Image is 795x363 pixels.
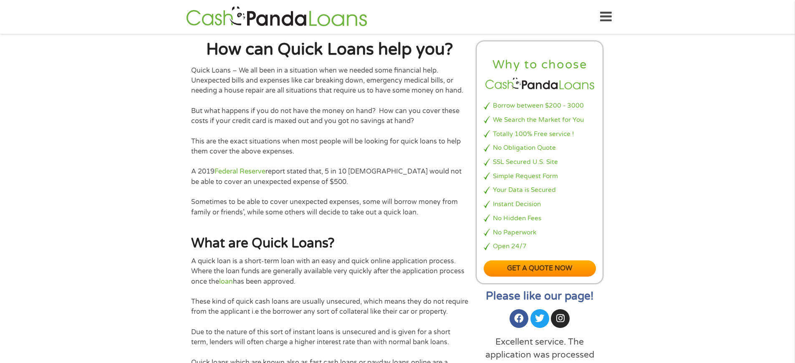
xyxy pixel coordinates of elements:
li: SSL Secured U.S. Site [484,157,596,167]
p: These kind of quick cash loans are usually unsecured, which means they do not require from the ap... [191,297,468,317]
a: loan [219,277,233,286]
li: Your Data is Secured [484,185,596,195]
h2: Why to choose [484,57,596,73]
li: We Search the Market for You [484,115,596,125]
p: A 2019 report stated that, 5 in 10 [DEMOGRAPHIC_DATA] would not be able to cover an unexpected ex... [191,166,468,187]
li: Instant Decision [484,199,596,209]
a: Federal Reserve [215,167,265,176]
li: No Obligation Quote [484,143,596,153]
h2: What are Quick Loans? [191,235,468,252]
p: Due to the nature of this sort of instant loans is unsecured and is given for a short term, lende... [191,327,468,348]
img: GetLoanNow Logo [184,5,370,29]
p: Sometimes to be able to cover unexpected expenses, some will borrow money from family or friends’... [191,197,468,217]
p: A quick loan is a short-term loan with an easy and quick online application process. Where the lo... [191,256,468,287]
a: Get a quote now [484,260,596,277]
h2: Please like our page!​ [476,291,604,302]
p: This are the exact situations when most people will be looking for quick loans to help them cover... [191,136,468,157]
p: But what happens if you do not have the money on hand? How can you cover these costs if your cred... [191,106,468,126]
p: Quick Loans – We all been in a situation when we needed some financial help. Unexpected bills and... [191,66,468,96]
li: No Paperwork [484,228,596,237]
li: Totally 100% Free service ! [484,129,596,139]
li: Open 24/7 [484,242,596,251]
li: Simple Request Form [484,171,596,181]
li: No Hidden Fees [484,214,596,223]
h1: How can Quick Loans help you? [191,41,468,58]
li: Borrow between $200 - 3000 [484,101,596,111]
